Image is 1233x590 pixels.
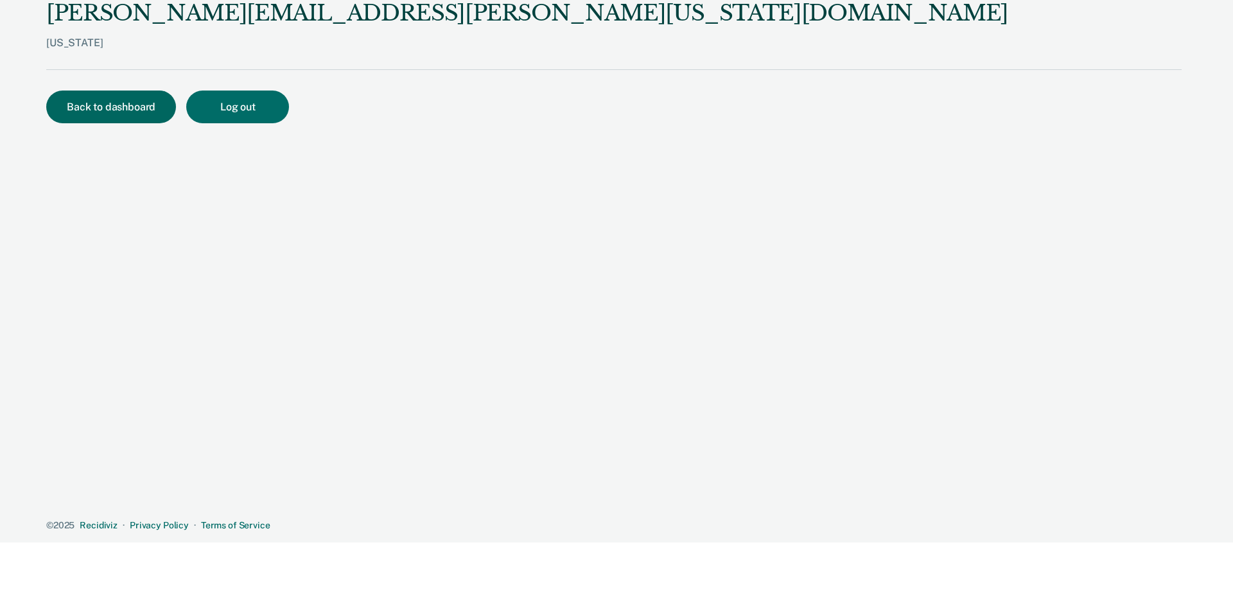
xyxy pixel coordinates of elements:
[46,520,74,530] span: © 2025
[130,520,189,530] a: Privacy Policy
[80,520,118,530] a: Recidiviz
[46,102,186,112] a: Back to dashboard
[186,91,289,123] button: Log out
[46,91,176,123] button: Back to dashboard
[46,37,1008,69] div: [US_STATE]
[201,520,270,530] a: Terms of Service
[46,520,1182,531] div: · ·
